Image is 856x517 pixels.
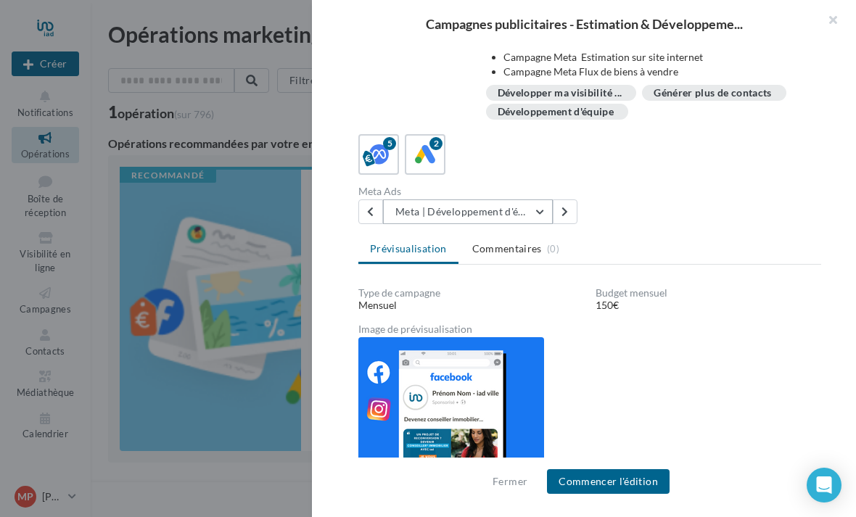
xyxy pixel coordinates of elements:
span: Développer ma visibilité ... [498,88,622,98]
div: 150€ [596,298,821,313]
div: Type de campagne [358,288,584,298]
img: 329e401c7fb0e0a11ec349f13be59a75.png [358,337,544,500]
button: Meta | Développement d'équipe [383,199,553,224]
div: Budget mensuel [596,288,821,298]
div: 2 [429,137,443,150]
div: Open Intercom Messenger [807,468,841,502]
div: Meta Ads [358,186,584,197]
div: Développement d'équipe [498,107,614,117]
strong: Nouvelles campagnes disponibles : [486,36,642,49]
button: Fermer [487,473,533,490]
li: Campagne Meta Flux de biens à vendre [503,65,810,79]
span: Campagnes publicitaires - Estimation & Développeme... [426,17,743,30]
div: Générer plus de contacts [654,88,771,99]
button: Commencer l'édition [547,469,670,494]
div: Image de prévisualisation [358,324,821,334]
div: Mensuel [358,298,584,313]
div: 5 [383,137,396,150]
span: Commentaires [472,241,542,256]
span: (0) [547,243,559,255]
li: Campagne Meta Estimation sur site internet [503,50,810,65]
